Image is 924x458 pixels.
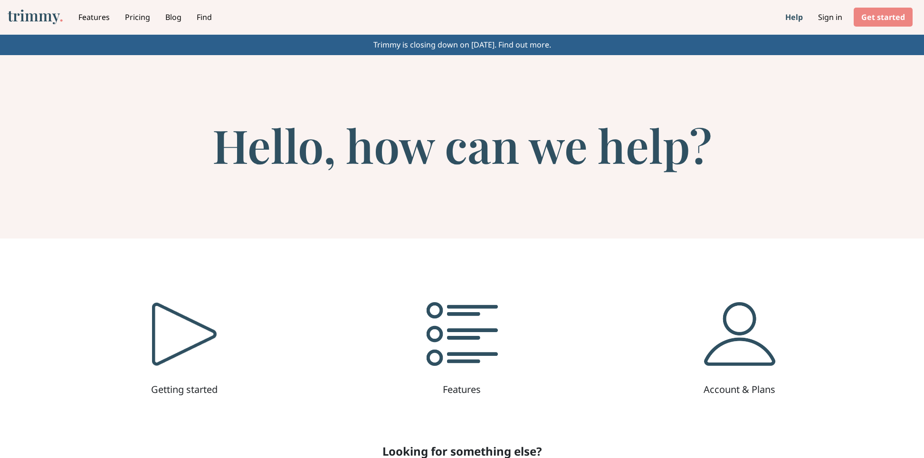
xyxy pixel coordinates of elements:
h1: Hello, how can we help? [212,117,712,173]
a: trimmy. [8,4,63,27]
a: Find [197,11,212,23]
a: Find out more. [498,39,551,50]
a: Help [785,11,803,23]
img: R8zJtH3e4NLJAAAAABJRU5ErkJggg== [419,292,505,377]
h1: Features [443,376,481,395]
button: Get started [854,8,913,27]
a: Pricing [125,11,150,23]
a: Features [78,11,110,23]
h1: Getting started [151,376,218,395]
img: getting_started.014facc4.png [142,292,227,377]
a: Get started [861,11,905,23]
h1: Account & Plans [704,376,775,395]
span: . [59,5,63,25]
a: Sign in [818,11,842,23]
a: Blog [165,11,181,23]
img: 39gW09jC9NT0YbqWe5+GTvdarJ2h9Rmkr8lAAarkvUTfTrJ64nsUh9LW44pAAAAAAAAAAAAAAAAAAAAAAAAAAAAAAAAAAAAAA... [697,292,782,377]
